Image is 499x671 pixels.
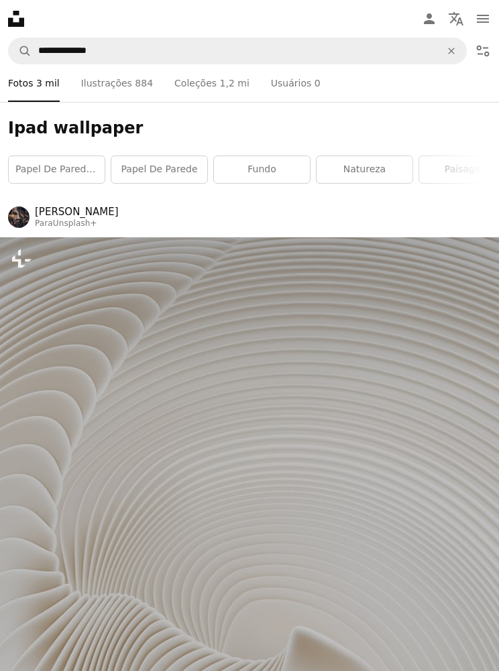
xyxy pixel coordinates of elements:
[437,38,466,64] button: Limpar
[315,76,321,90] span: 0
[271,64,321,102] a: Usuários 0
[9,156,105,183] a: papel de parede do ipad pro
[8,11,24,27] a: Início — Unsplash
[81,64,153,102] a: Ilustrações 884
[317,156,412,183] a: natureza
[220,76,249,90] span: 1,2 mi
[214,156,310,183] a: fundo
[111,156,207,183] a: papel de parede
[469,38,496,64] button: Filtros
[174,64,249,102] a: Coleções 1,2 mi
[9,38,32,64] button: Pesquise na Unsplash
[443,5,469,32] button: Idioma
[35,219,119,229] div: Para
[35,205,119,219] a: [PERSON_NAME]
[135,76,153,90] span: 884
[8,206,30,228] img: Ir para o perfil de Pawel Czerwinski
[416,5,443,32] a: Entrar / Cadastrar-se
[469,5,496,32] button: Menu
[53,219,97,228] a: Unsplash+
[8,38,467,64] form: Pesquise conteúdo visual em todo o site
[8,118,491,139] h1: Ipad wallpaper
